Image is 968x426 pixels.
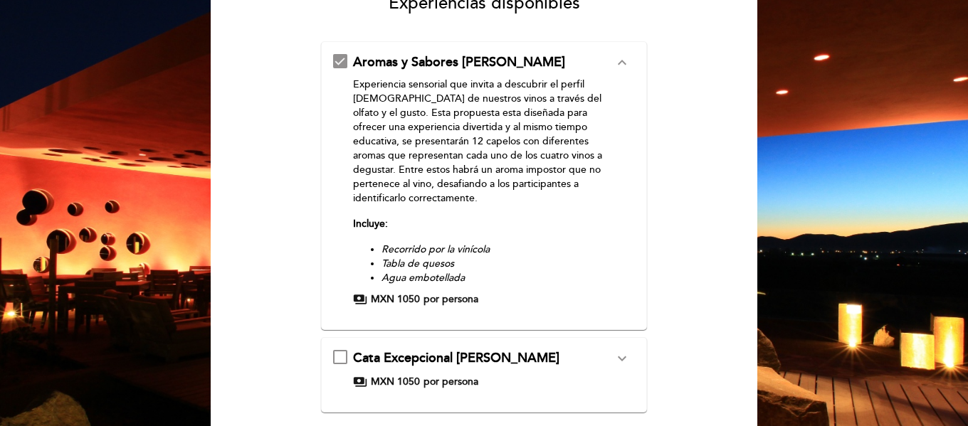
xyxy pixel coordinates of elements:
p: Experiencia sensorial que invita a descubrir el perfil [DEMOGRAPHIC_DATA] de nuestros vinos a tra... [353,78,614,206]
i: expand_more [614,350,631,367]
span: payments [353,375,367,389]
md-checkbox: Cata Excepcional Monte Xanic expand_more Esta es una cata dirigida a los entusiastas del vino que... [333,349,636,389]
span: Aromas y Sabores [PERSON_NAME] [353,54,565,70]
md-checkbox: Aromas y Sabores Monte Xanic expand_more Experiencia sensorial que invita a descubrir el perfil a... [333,53,636,307]
span: payments [353,292,367,307]
span: MXN 1050 [371,292,420,307]
span: MXN 1050 [371,375,420,389]
span: por persona [423,375,478,389]
em: Tabla de quesos [382,257,454,270]
strong: Incluye: [353,218,388,230]
em: Recorrido por la vinícola [382,243,490,255]
button: expand_less [609,53,635,72]
span: por persona [423,292,478,307]
span: Cata Excepcional [PERSON_NAME] [353,350,559,366]
button: expand_more [609,349,635,368]
i: expand_less [614,54,631,71]
em: Agua embotellada [382,272,465,284]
